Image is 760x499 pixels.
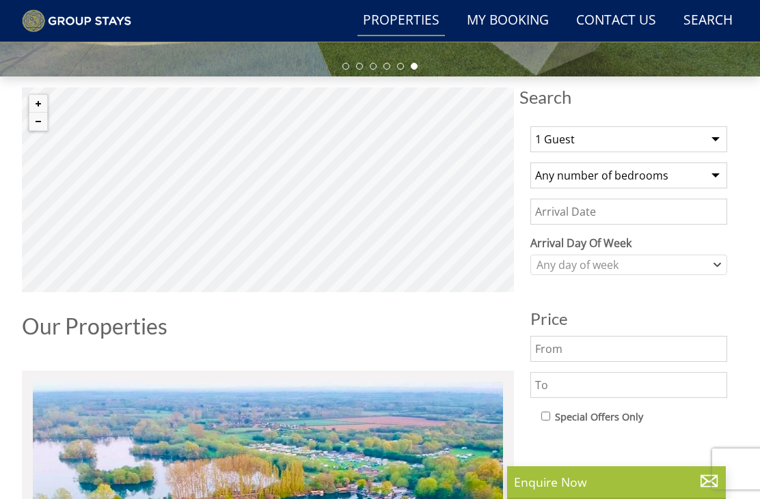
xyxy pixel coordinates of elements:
a: Contact Us [571,5,662,36]
label: Special Offers Only [555,410,643,425]
input: From [530,336,727,362]
p: Enquire Now [514,473,719,491]
canvas: Map [22,87,514,292]
div: Combobox [530,255,727,275]
input: Arrival Date [530,199,727,225]
a: Properties [357,5,445,36]
h3: Pets [530,463,727,481]
h3: Price [530,310,727,328]
label: Arrival Day Of Week [530,235,727,251]
h1: Our Properties [22,314,514,338]
div: Any day of week [533,257,710,272]
input: To [530,372,727,398]
a: Search [678,5,738,36]
button: Zoom out [29,113,47,130]
img: Group Stays [22,10,131,33]
a: My Booking [461,5,554,36]
span: Search [519,87,738,106]
button: Zoom in [29,95,47,113]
